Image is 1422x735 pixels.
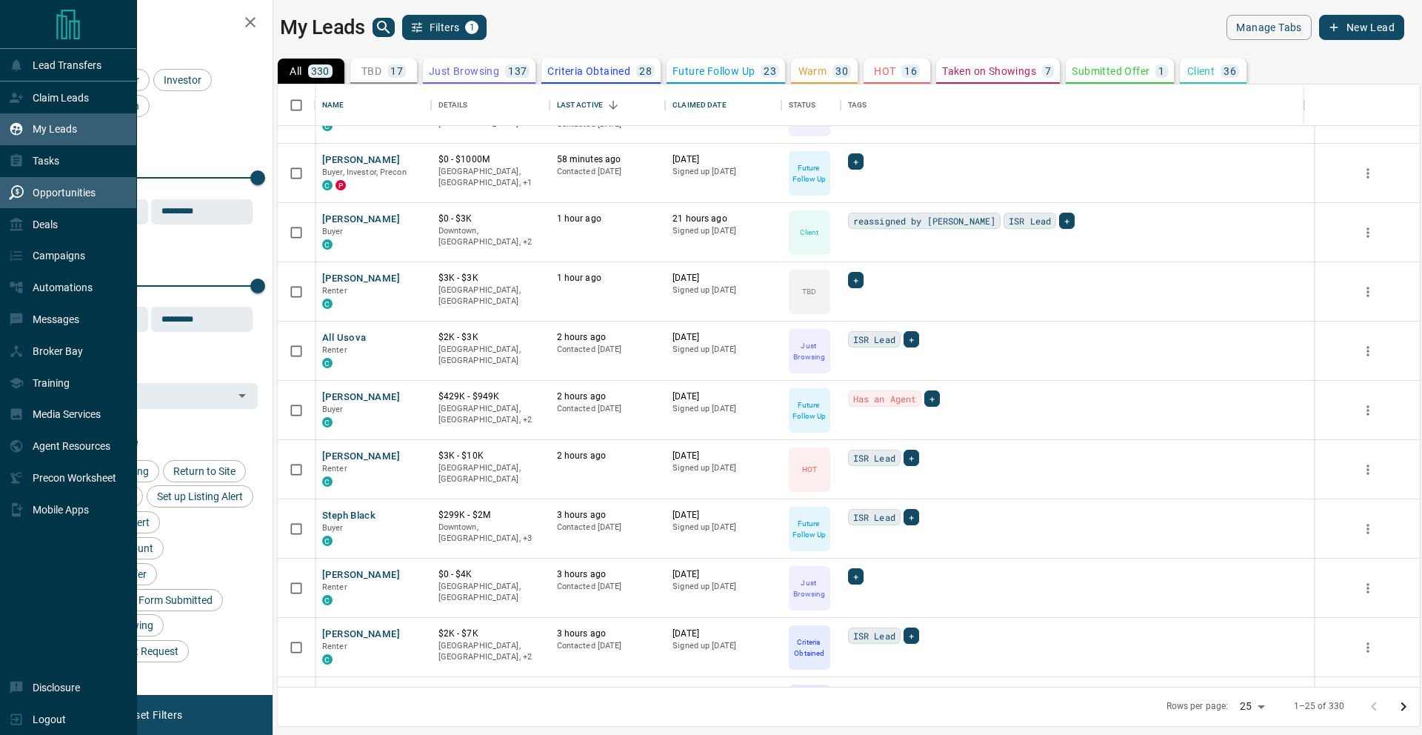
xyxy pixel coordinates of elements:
p: [DATE] [672,509,774,522]
p: Just Browsing [429,66,499,76]
span: ISR Lead [1009,213,1051,228]
button: Steph Black [322,509,375,523]
p: 1–25 of 330 [1294,700,1344,713]
p: $2K - $3K [438,331,542,344]
div: + [924,390,940,407]
div: Return to Site [163,460,246,482]
p: 16 [904,66,917,76]
div: property.ca [336,180,346,190]
button: [PERSON_NAME] [322,450,400,464]
div: condos.ca [322,180,333,190]
p: Contacted [DATE] [557,403,658,415]
h2: Filters [47,15,258,33]
div: + [848,568,864,585]
span: Has an Agent [853,391,917,406]
button: Sort [603,95,624,116]
span: + [929,391,935,406]
button: New Lead [1319,15,1404,40]
p: 1 [1158,66,1164,76]
p: Criteria Obtained [790,636,829,659]
div: Details [438,84,468,126]
p: 30 [835,66,848,76]
p: $0 - $3K [438,213,542,225]
p: $299K - $2M [438,509,542,522]
div: + [848,153,864,170]
p: Taken on Showings [942,66,1036,76]
span: + [909,332,914,347]
p: HOT [874,66,895,76]
div: + [1059,213,1075,229]
div: + [904,628,919,644]
span: Renter [322,286,347,296]
p: 1 hour ago [557,213,658,225]
span: Investor [158,74,207,86]
div: condos.ca [322,595,333,605]
p: Contacted [DATE] [557,581,658,593]
p: Criteria Obtained [547,66,630,76]
span: Renter [322,464,347,473]
p: Signed up [DATE] [672,166,774,178]
button: more [1357,222,1379,244]
button: more [1357,281,1379,303]
p: Future Follow Up [790,399,829,422]
p: [DATE] [672,628,774,640]
span: Buyer, Investor, Precon [322,167,407,177]
p: [DATE] [672,568,774,581]
p: West End, Toronto [438,403,542,426]
p: Etobicoke, North York, Toronto [438,522,542,545]
p: [GEOGRAPHIC_DATA], [GEOGRAPHIC_DATA] [438,581,542,604]
p: TBD [361,66,381,76]
p: Contacted [DATE] [557,166,658,178]
p: 28 [639,66,652,76]
p: Client [1187,66,1215,76]
span: ISR Lead [853,332,895,347]
div: condos.ca [322,654,333,665]
span: Set up Listing Alert [152,490,248,502]
p: Future Follow Up [790,518,829,540]
p: Client [800,227,819,238]
p: Contacted [DATE] [557,344,658,356]
p: Signed up [DATE] [672,522,774,533]
div: Set up Listing Alert [147,485,253,508]
span: Buyer [322,523,344,533]
div: + [904,331,919,347]
p: [DATE] [672,153,774,166]
p: Midtown | Central, Toronto [438,640,542,663]
span: + [853,569,858,584]
span: Buyer [322,405,344,414]
div: Name [315,84,431,126]
p: $3K - $3K [438,272,542,285]
h1: My Leads [280,16,365,39]
p: 21 hours ago [672,213,774,225]
p: $689K - $949K [438,687,542,699]
p: Just Browsing [790,340,829,362]
div: condos.ca [322,121,333,131]
p: 2 hours ago [557,450,658,462]
button: All Usova [322,331,366,345]
span: + [909,628,914,643]
p: Signed up [DATE] [672,285,774,296]
button: more [1357,636,1379,659]
p: 36 [1224,66,1236,76]
p: $2K - $7K [438,628,542,640]
button: more [1357,399,1379,422]
p: Signed up [DATE] [672,462,774,474]
p: Signed up [DATE] [672,581,774,593]
span: Renter [322,582,347,592]
button: search button [373,18,395,37]
div: Tags [841,84,1304,126]
div: Status [789,84,816,126]
p: $0 - $1000M [438,153,542,166]
p: 7 [1045,66,1051,76]
p: Contacted [DATE] [557,522,658,533]
div: Claimed Date [665,84,781,126]
p: Signed up [DATE] [672,344,774,356]
p: [DATE] [672,331,774,344]
button: [PERSON_NAME] [322,390,400,405]
p: [DATE] [672,687,774,699]
span: + [909,450,914,465]
span: + [853,273,858,287]
p: [DATE] [672,390,774,403]
div: condos.ca [322,239,333,250]
p: [DATE] [672,450,774,462]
